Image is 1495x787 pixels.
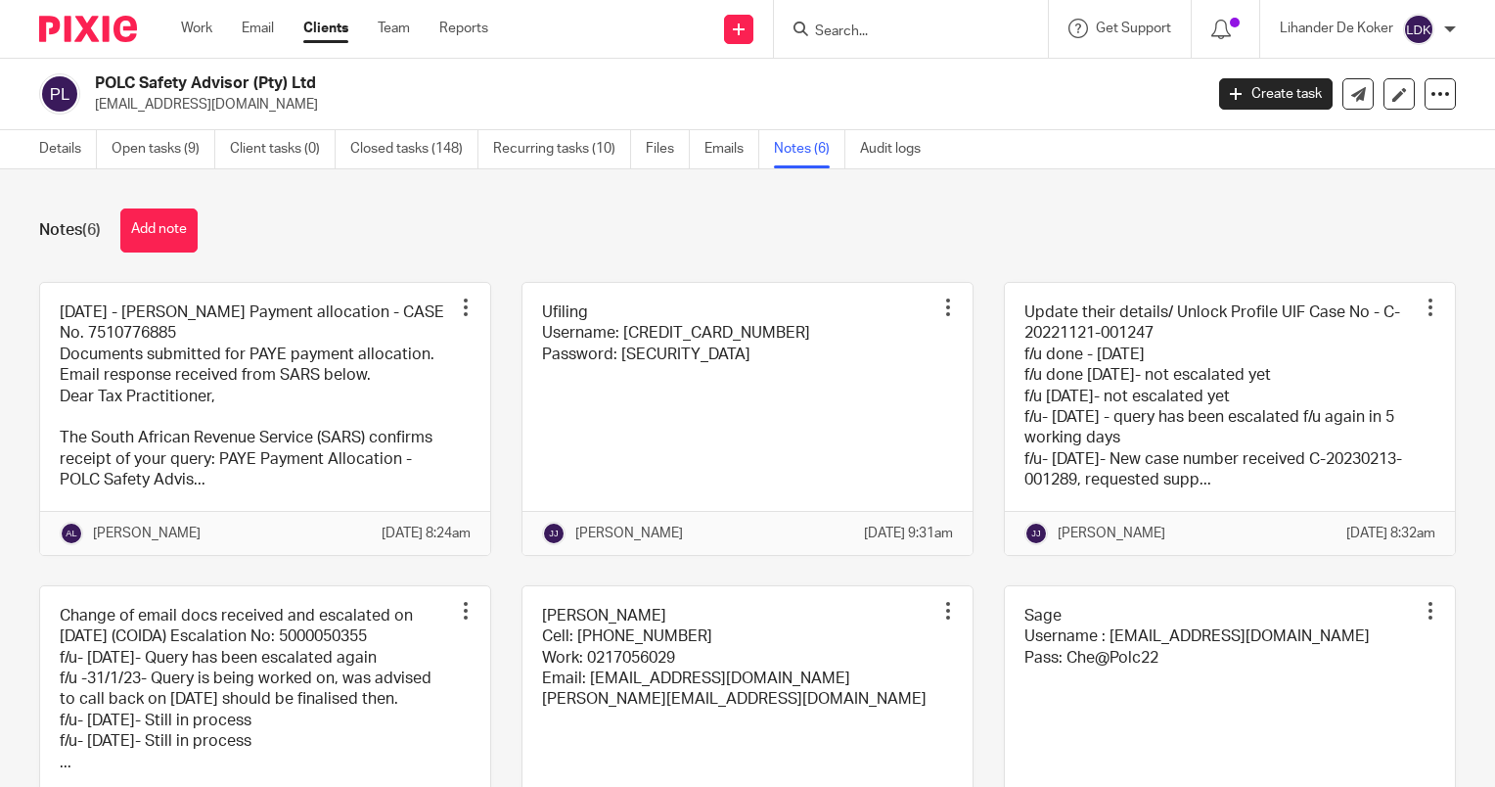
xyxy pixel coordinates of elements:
p: Lihander De Koker [1280,19,1393,38]
img: svg%3E [1024,522,1048,545]
img: svg%3E [542,522,566,545]
input: Search [813,23,989,41]
a: Emails [704,130,759,168]
p: [DATE] 9:31am [864,524,953,543]
img: svg%3E [60,522,83,545]
a: Clients [303,19,348,38]
p: [PERSON_NAME] [93,524,201,543]
a: Reports [439,19,488,38]
p: [DATE] 8:32am [1346,524,1435,543]
a: Client tasks (0) [230,130,336,168]
a: Audit logs [860,130,935,168]
a: Create task [1219,78,1333,110]
a: Files [646,130,690,168]
a: Closed tasks (148) [350,130,478,168]
img: Pixie [39,16,137,42]
button: Add note [120,208,198,253]
img: svg%3E [39,73,80,115]
p: [EMAIL_ADDRESS][DOMAIN_NAME] [95,95,1190,115]
a: Email [242,19,274,38]
p: [DATE] 8:24am [382,524,471,543]
a: Recurring tasks (10) [493,130,631,168]
p: [PERSON_NAME] [575,524,683,543]
img: svg%3E [1403,14,1434,45]
a: Work [181,19,212,38]
span: Get Support [1096,22,1171,35]
a: Edit client [1383,78,1415,110]
a: Notes (6) [774,130,845,168]
a: Details [39,130,97,168]
h1: Notes [39,220,101,241]
p: [PERSON_NAME] [1058,524,1165,543]
a: Send new email [1342,78,1374,110]
h2: POLC Safety Advisor (Pty) Ltd [95,73,971,94]
a: Open tasks (9) [112,130,215,168]
a: Team [378,19,410,38]
span: (6) [82,222,101,238]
